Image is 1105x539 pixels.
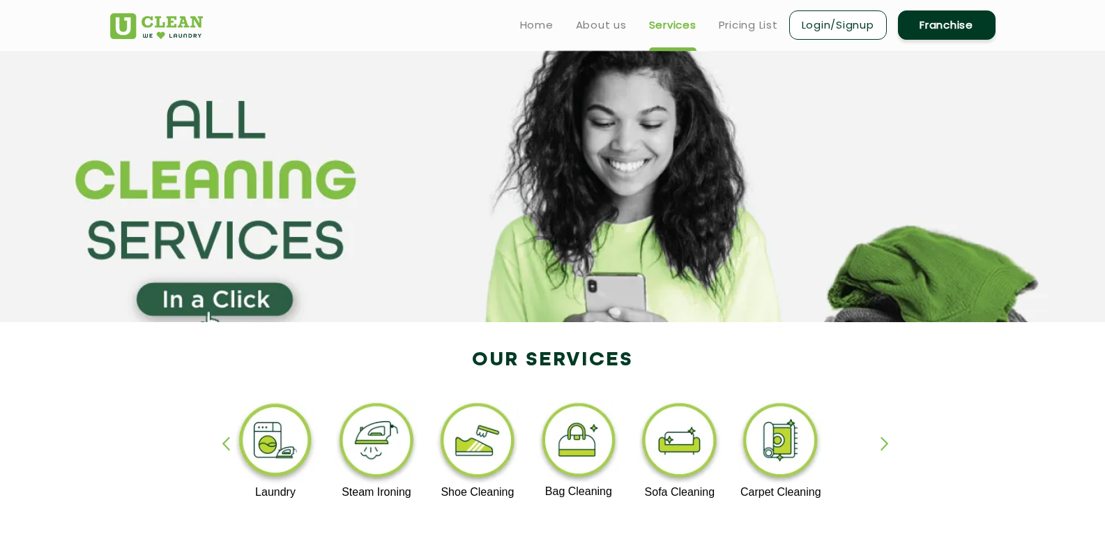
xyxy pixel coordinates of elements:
[435,400,521,486] img: shoe_cleaning_11zon.webp
[738,486,823,499] p: Carpet Cleaning
[637,400,722,486] img: sofa_cleaning_11zon.webp
[334,400,420,486] img: steam_ironing_11zon.webp
[789,10,887,40] a: Login/Signup
[738,400,823,486] img: carpet_cleaning_11zon.webp
[536,400,622,485] img: bag_cleaning_11zon.webp
[649,17,696,33] a: Services
[520,17,554,33] a: Home
[536,485,622,498] p: Bag Cleaning
[334,486,420,499] p: Steam Ironing
[435,486,521,499] p: Shoe Cleaning
[233,486,319,499] p: Laundry
[637,486,722,499] p: Sofa Cleaning
[719,17,778,33] a: Pricing List
[576,17,627,33] a: About us
[898,10,996,40] a: Franchise
[233,400,319,486] img: laundry_cleaning_11zon.webp
[110,13,203,39] img: UClean Laundry and Dry Cleaning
